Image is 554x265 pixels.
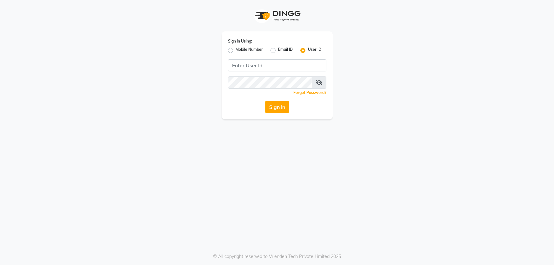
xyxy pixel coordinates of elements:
button: Sign In [265,101,289,113]
label: User ID [308,47,321,54]
label: Email ID [278,47,293,54]
input: Username [228,76,312,89]
input: Username [228,59,326,71]
label: Mobile Number [236,47,263,54]
a: Forgot Password? [293,90,326,95]
img: logo1.svg [252,6,303,25]
label: Sign In Using: [228,38,252,44]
